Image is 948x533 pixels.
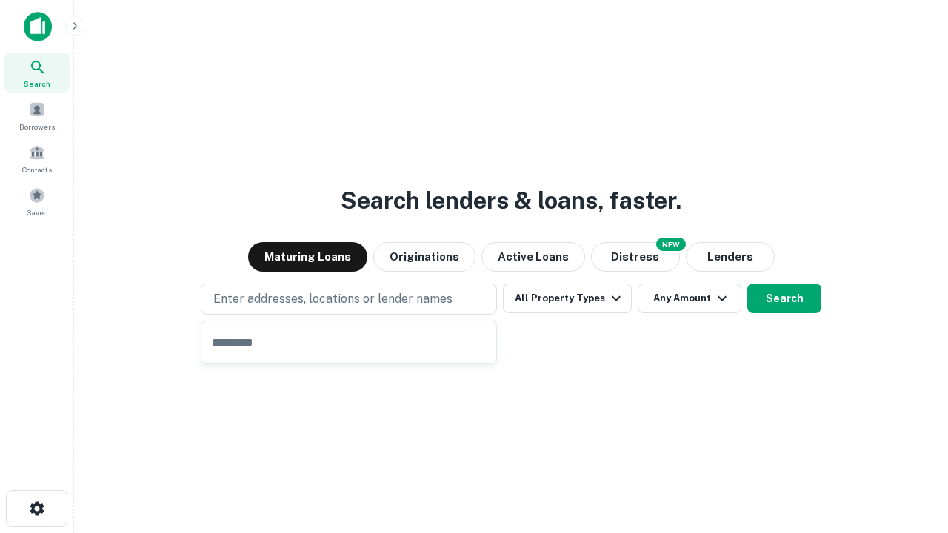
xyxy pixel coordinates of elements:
p: Enter addresses, locations or lender names [213,290,453,308]
button: Enter addresses, locations or lender names [201,284,497,315]
a: Saved [4,181,70,221]
div: NEW [656,238,686,251]
h3: Search lenders & loans, faster. [341,183,681,218]
span: Saved [27,207,48,218]
button: All Property Types [503,284,632,313]
a: Search [4,53,70,93]
button: Active Loans [481,242,585,272]
button: Search [747,284,821,313]
span: Borrowers [19,121,55,133]
span: Contacts [22,164,52,175]
a: Borrowers [4,95,70,135]
button: Any Amount [638,284,741,313]
iframe: Chat Widget [874,415,948,486]
button: Maturing Loans [248,242,367,272]
a: Contacts [4,138,70,178]
button: Search distressed loans with lien and other non-mortgage details. [591,242,680,272]
span: Search [24,78,50,90]
button: Lenders [686,242,775,272]
button: Originations [373,242,475,272]
img: capitalize-icon.png [24,12,52,41]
